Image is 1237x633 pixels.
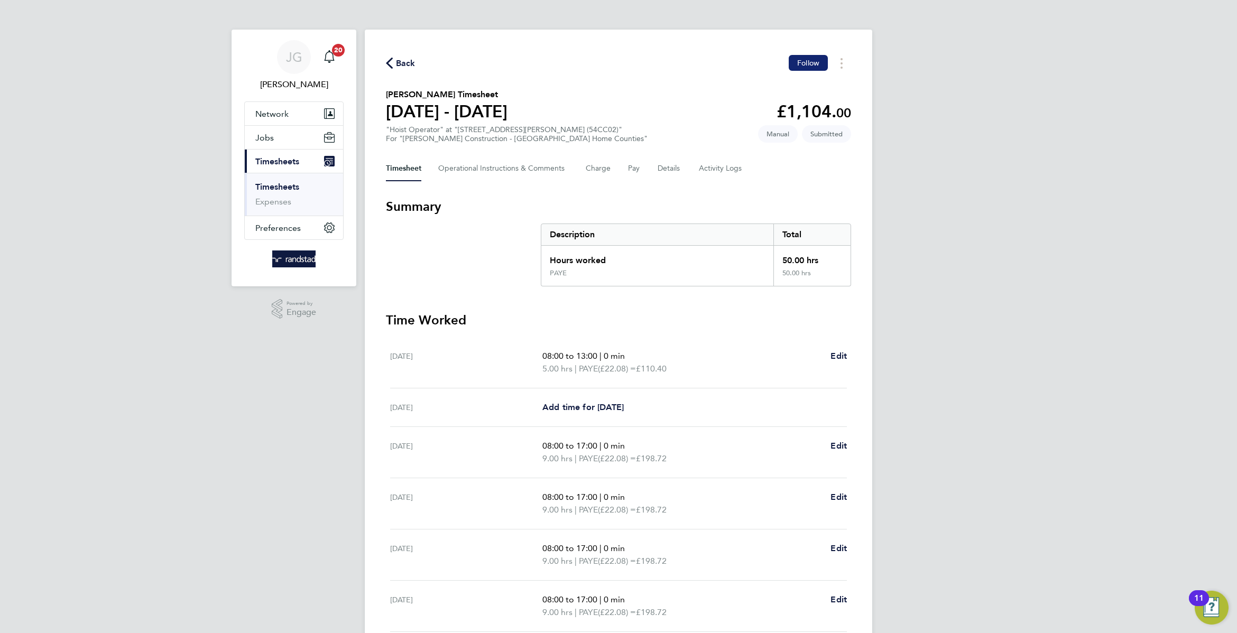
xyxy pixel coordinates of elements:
span: Powered by [287,299,316,308]
span: £110.40 [636,364,667,374]
button: Follow [789,55,828,71]
span: Preferences [255,223,301,233]
span: Engage [287,308,316,317]
span: 9.00 hrs [542,607,573,617]
span: 08:00 to 17:00 [542,492,597,502]
button: Jobs [245,126,343,149]
a: 20 [319,40,340,74]
span: | [599,594,602,604]
button: Activity Logs [699,156,743,181]
button: Back [386,57,416,70]
span: (£22.08) = [598,607,636,617]
button: Timesheet [386,156,421,181]
span: (£22.08) = [598,505,636,515]
span: Edit [830,543,847,553]
span: 0 min [604,543,625,553]
span: £198.72 [636,453,667,463]
div: Timesheets [245,173,343,216]
span: | [575,556,577,566]
div: PAYE [550,269,567,277]
span: Jobs [255,133,274,143]
span: JG [286,50,302,64]
a: Powered byEngage [272,299,317,319]
div: [DATE] [390,401,542,414]
span: 5.00 hrs [542,364,573,374]
span: 0 min [604,594,625,604]
span: James Garrard [244,78,344,91]
button: Details [658,156,682,181]
span: 20 [332,44,345,57]
span: | [599,492,602,502]
span: Add time for [DATE] [542,402,624,412]
span: PAYE [579,452,598,465]
span: This timesheet is Submitted. [802,125,851,143]
span: 0 min [604,441,625,451]
span: | [575,453,577,463]
span: Edit [830,441,847,451]
div: [DATE] [390,593,542,619]
span: | [599,351,602,361]
nav: Main navigation [232,30,356,286]
div: Summary [541,224,851,286]
img: randstad-logo-retina.png [272,250,316,267]
span: 08:00 to 17:00 [542,594,597,604]
span: Edit [830,594,847,604]
a: Edit [830,350,847,362]
a: Edit [830,593,847,606]
div: [DATE] [390,350,542,375]
span: | [575,505,577,515]
a: JG[PERSON_NAME] [244,40,344,91]
span: 9.00 hrs [542,556,573,566]
a: Timesheets [255,182,299,192]
div: [DATE] [390,440,542,465]
div: Description [541,224,773,245]
span: Edit [830,351,847,361]
span: Edit [830,492,847,502]
a: Add time for [DATE] [542,401,624,414]
span: 08:00 to 17:00 [542,441,597,451]
div: 50.00 hrs [773,269,851,286]
span: (£22.08) = [598,556,636,566]
span: 0 min [604,351,625,361]
div: "Hoist Operator" at "[STREET_ADDRESS][PERSON_NAME] (54CC02)" [386,125,648,143]
div: Total [773,224,851,245]
h3: Summary [386,198,851,215]
span: Follow [797,58,819,68]
h1: [DATE] - [DATE] [386,101,507,122]
span: Timesheets [255,156,299,166]
h3: Time Worked [386,312,851,329]
button: Open Resource Center, 11 new notifications [1195,591,1229,625]
span: Back [396,57,416,70]
span: 08:00 to 17:00 [542,543,597,553]
span: PAYE [579,555,598,567]
span: £198.72 [636,505,667,515]
button: Pay [628,156,641,181]
a: Go to home page [244,250,344,267]
div: [DATE] [390,491,542,516]
span: 0 min [604,492,625,502]
span: PAYE [579,362,598,375]
span: £198.72 [636,556,667,566]
span: 9.00 hrs [542,505,573,515]
span: 08:00 to 13:00 [542,351,597,361]
span: | [599,543,602,553]
div: [DATE] [390,542,542,567]
span: PAYE [579,504,598,516]
a: Edit [830,491,847,504]
span: 9.00 hrs [542,453,573,463]
span: £198.72 [636,607,667,617]
span: This timesheet was manually created. [758,125,798,143]
app-decimal: £1,104. [777,101,851,122]
span: PAYE [579,606,598,619]
button: Network [245,102,343,125]
span: | [575,607,577,617]
span: (£22.08) = [598,364,636,374]
a: Edit [830,440,847,452]
button: Preferences [245,216,343,239]
div: Hours worked [541,246,773,269]
span: 00 [836,105,851,120]
span: (£22.08) = [598,453,636,463]
div: For "[PERSON_NAME] Construction - [GEOGRAPHIC_DATA] Home Counties" [386,134,648,143]
h2: [PERSON_NAME] Timesheet [386,88,507,101]
span: | [575,364,577,374]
